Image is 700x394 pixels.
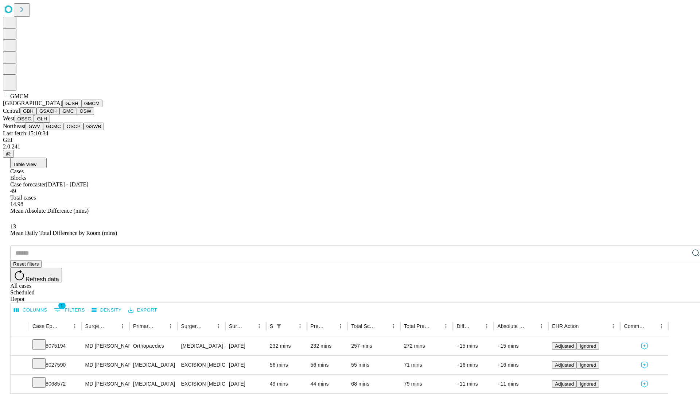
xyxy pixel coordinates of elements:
span: West [3,115,15,121]
div: +15 mins [497,337,545,355]
div: [MEDICAL_DATA] SKIN [MEDICAL_DATA] MUSCLE AND BONE [181,337,222,355]
button: Menu [117,321,128,331]
div: 56 mins [311,356,344,374]
div: Case Epic Id [32,323,59,329]
div: [DATE] [229,375,262,393]
button: Menu [335,321,346,331]
button: Ignored [577,380,599,388]
button: GLH [34,115,50,123]
button: GCMC [43,123,64,130]
button: Sort [285,321,295,331]
button: Sort [155,321,166,331]
button: Ignored [577,361,599,369]
button: Sort [431,321,441,331]
span: Ignored [580,362,596,368]
div: 232 mins [311,337,344,355]
div: GEI [3,137,697,143]
button: Expand [14,340,25,353]
button: Menu [608,321,618,331]
button: Menu [254,321,264,331]
span: Last fetch: 15:10:34 [3,130,48,136]
div: Surgery Date [229,323,243,329]
div: [MEDICAL_DATA] [133,356,174,374]
button: Menu [482,321,492,331]
div: EXCISION [MEDICAL_DATA] LESION EXCEPT [MEDICAL_DATA] TRUNK ETC 3.1 TO 4 CM [181,375,222,393]
span: Mean Daily Total Difference by Room (mins) [10,230,117,236]
button: Sort [526,321,536,331]
span: Total cases [10,194,36,201]
button: Menu [656,321,666,331]
button: GSWB [83,123,104,130]
button: Expand [14,359,25,372]
button: Menu [213,321,223,331]
button: GMC [59,107,77,115]
div: EXCISION [MEDICAL_DATA] LESION EXCEPT [MEDICAL_DATA] TRUNK ETC 3.1 TO 4 CM [181,356,222,374]
button: GSACH [36,107,59,115]
button: GWV [26,123,43,130]
span: @ [6,151,11,157]
div: 56 mins [270,356,303,374]
div: 68 mins [351,375,397,393]
span: Table View [13,162,36,167]
div: +11 mins [497,375,545,393]
button: Menu [70,321,80,331]
div: 79 mins [404,375,450,393]
button: Show filters [274,321,284,331]
button: Sort [579,321,590,331]
button: Menu [388,321,398,331]
button: Adjusted [552,361,577,369]
div: Difference [456,323,471,329]
button: Menu [295,321,305,331]
span: 13 [10,223,16,229]
div: Surgeon Name [85,323,106,329]
span: [GEOGRAPHIC_DATA] [3,100,62,106]
button: Menu [166,321,176,331]
button: Refresh data [10,268,62,282]
div: +16 mins [456,356,490,374]
div: 8068572 [32,375,78,393]
span: 49 [10,188,16,194]
div: +16 mins [497,356,545,374]
button: Sort [107,321,117,331]
span: Case forecaster [10,181,46,188]
div: +15 mins [456,337,490,355]
div: [MEDICAL_DATA] [133,375,174,393]
div: MD [PERSON_NAME] [PERSON_NAME] [85,375,126,393]
span: Mean Absolute Difference (mins) [10,208,89,214]
div: 8075194 [32,337,78,355]
div: MD [PERSON_NAME] [PERSON_NAME] [85,356,126,374]
div: 55 mins [351,356,397,374]
button: OSSC [15,115,34,123]
div: 272 mins [404,337,450,355]
div: MD [PERSON_NAME] [PERSON_NAME] [85,337,126,355]
button: Sort [471,321,482,331]
button: Adjusted [552,342,577,350]
button: Reset filters [10,260,42,268]
button: GMCM [81,100,102,107]
span: GMCM [10,93,29,99]
button: Show filters [52,304,87,316]
button: Sort [646,321,656,331]
span: Adjusted [555,381,574,387]
button: Sort [244,321,254,331]
button: Export [127,305,159,316]
div: Total Scheduled Duration [351,323,377,329]
button: OSCP [64,123,83,130]
span: Adjusted [555,362,574,368]
span: Northeast [3,123,26,129]
div: Primary Service [133,323,154,329]
div: 232 mins [270,337,303,355]
div: Predicted In Room Duration [311,323,325,329]
button: @ [3,150,14,158]
button: GBH [20,107,36,115]
span: 14.98 [10,201,23,207]
button: Density [90,305,124,316]
div: Orthopaedics [133,337,174,355]
div: Absolute Difference [497,323,525,329]
button: OSW [77,107,94,115]
div: 8027590 [32,356,78,374]
button: Sort [378,321,388,331]
button: Ignored [577,342,599,350]
div: 257 mins [351,337,397,355]
span: Reset filters [13,261,39,267]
